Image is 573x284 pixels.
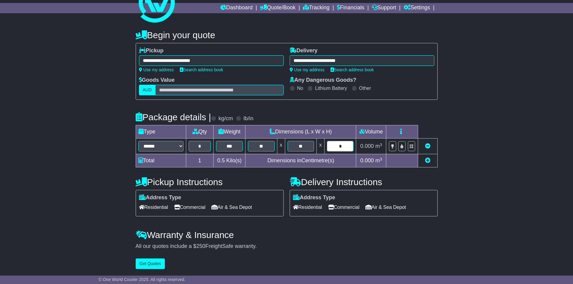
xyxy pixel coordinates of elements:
a: Support [372,3,396,13]
td: Dimensions in Centimetre(s) [245,154,356,167]
span: m [375,157,382,163]
a: Dashboard [220,3,253,13]
span: 0.5 [217,157,225,163]
span: m [375,143,382,149]
td: Dimensions (L x W x H) [245,125,356,139]
span: Commercial [174,203,205,212]
h4: Warranty & Insurance [136,230,438,240]
span: Residential [293,203,322,212]
h4: Pickup Instructions [136,177,284,187]
td: 1 [186,154,214,167]
label: No [297,85,303,91]
span: Air & Sea Depot [365,203,406,212]
a: Tracking [303,3,329,13]
h4: Begin your quote [136,30,438,40]
label: Address Type [293,194,335,201]
span: Residential [139,203,168,212]
td: x [277,139,285,154]
span: © One World Courier 2025. All rights reserved. [99,277,186,282]
div: All our quotes include a $ FreightSafe warranty. [136,243,438,250]
a: Use my address [290,67,325,72]
td: Type [136,125,186,139]
label: Delivery [290,47,318,54]
td: Kilo(s) [214,154,245,167]
sup: 3 [380,157,382,161]
button: Get Quotes [136,258,165,269]
td: x [317,139,325,154]
label: AUD [139,85,156,95]
h4: Delivery Instructions [290,177,438,187]
a: Financials [337,3,364,13]
a: Use my address [139,67,174,72]
a: Search address book [331,67,374,72]
span: 250 [196,243,205,249]
span: Commercial [328,203,359,212]
label: Pickup [139,47,164,54]
a: Settings [404,3,430,13]
td: Volume [356,125,386,139]
sup: 3 [380,142,382,147]
td: Qty [186,125,214,139]
label: Other [359,85,371,91]
td: Total [136,154,186,167]
label: kg/cm [218,115,233,122]
h4: Package details | [136,112,211,122]
span: Air & Sea Depot [211,203,252,212]
a: Quote/Book [260,3,295,13]
a: Remove this item [425,143,430,149]
a: Add new item [425,157,430,163]
span: 0.000 [360,143,374,149]
label: Any Dangerous Goods? [290,77,356,84]
span: 0.000 [360,157,374,163]
label: Lithium Battery [315,85,347,91]
label: Address Type [139,194,181,201]
label: lb/in [243,115,253,122]
a: Search address book [180,67,223,72]
td: Weight [214,125,245,139]
label: Goods Value [139,77,175,84]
